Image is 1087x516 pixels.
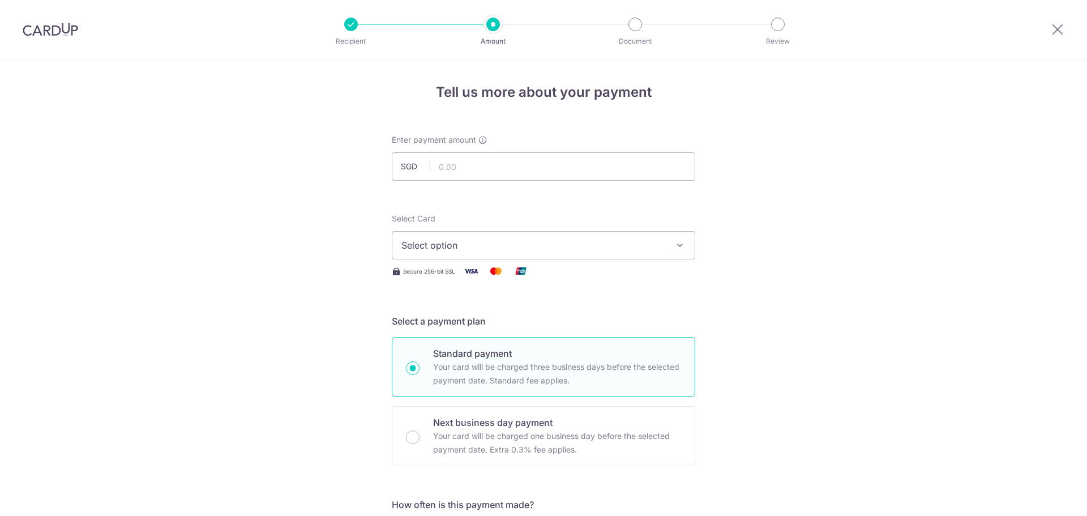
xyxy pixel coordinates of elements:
span: Select option [401,238,665,252]
img: CardUp [23,23,78,36]
span: Secure 256-bit SSL [403,267,455,276]
h5: How often is this payment made? [392,498,695,511]
p: Document [593,36,677,47]
input: 0.00 [392,152,695,181]
iframe: Opens a widget where you can find more information [1015,482,1076,510]
p: Recipient [309,36,393,47]
span: translation missing: en.payables.payment_networks.credit_card.summary.labels.select_card [392,214,435,223]
p: Your card will be charged one business day before the selected payment date. Extra 0.3% fee applies. [433,429,681,457]
p: Review [736,36,820,47]
p: Your card will be charged three business days before the selected payment date. Standard fee appl... [433,360,681,387]
img: Visa [460,264,482,278]
button: Select option [392,231,695,259]
p: Amount [451,36,535,47]
p: Standard payment [433,347,681,360]
img: Mastercard [485,264,507,278]
span: Enter payment amount [392,134,476,146]
p: Next business day payment [433,416,681,429]
h4: Tell us more about your payment [392,82,695,103]
span: SGD [401,161,430,172]
h5: Select a payment plan [392,314,695,328]
img: Union Pay [510,264,532,278]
